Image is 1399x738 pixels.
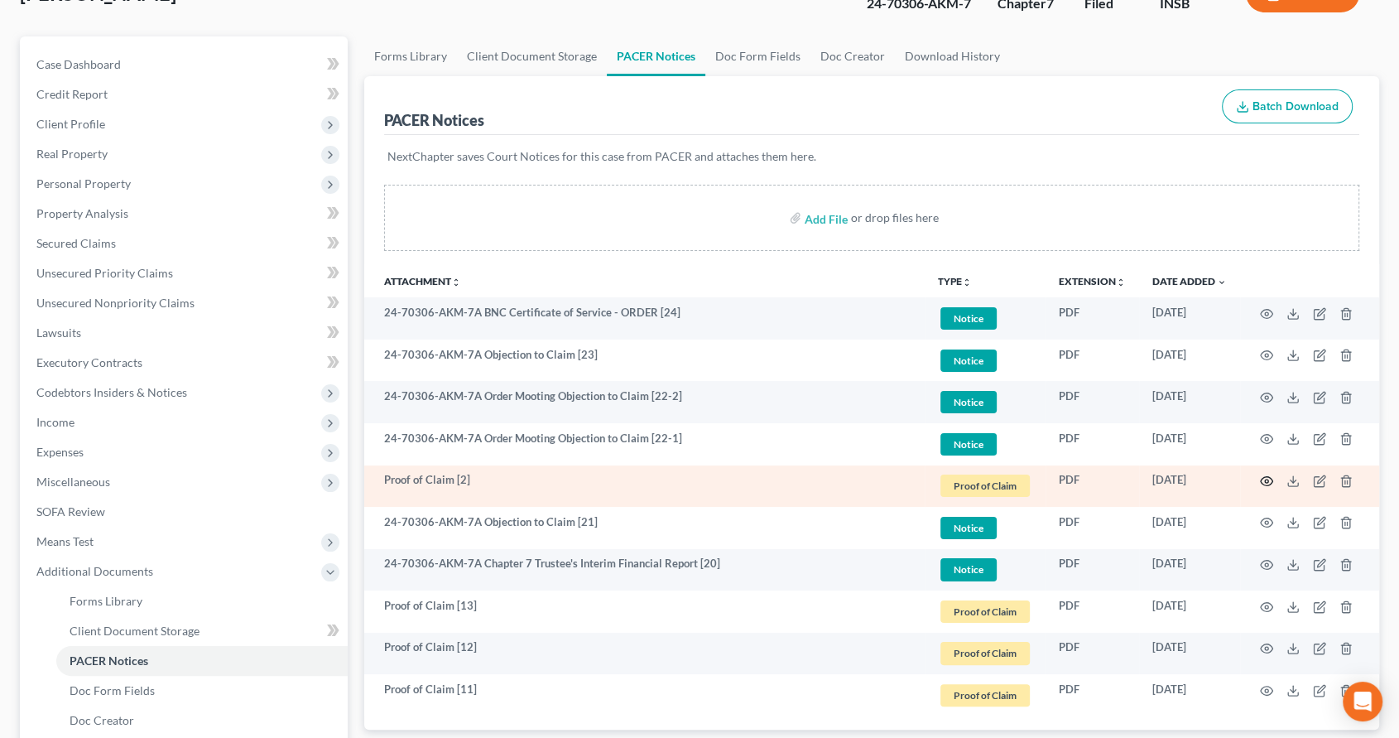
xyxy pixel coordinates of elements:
[364,591,925,633] td: Proof of Claim [13]
[23,50,348,80] a: Case Dashboard
[70,594,142,608] span: Forms Library
[23,199,348,229] a: Property Analysis
[1139,423,1240,465] td: [DATE]
[364,549,925,591] td: 24-70306-AKM-7A Chapter 7 Trustee's Interim Financial Report [20]
[1343,682,1382,721] div: Open Intercom Messenger
[938,305,1032,332] a: Notice
[70,713,134,727] span: Doc Creator
[387,148,1357,165] p: NextChapter saves Court Notices for this case from PACER and attaches them here.
[938,431,1032,458] a: Notice
[56,676,348,706] a: Doc Form Fields
[23,497,348,527] a: SOFA Review
[938,514,1032,542] a: Notice
[56,616,348,646] a: Client Document Storage
[70,683,155,697] span: Doc Form Fields
[938,277,972,287] button: TYPEunfold_more
[938,556,1032,583] a: Notice
[364,674,925,716] td: Proof of Claim [11]
[1046,423,1139,465] td: PDF
[451,277,461,287] i: unfold_more
[23,80,348,109] a: Credit Report
[1217,277,1227,287] i: expand_more
[364,297,925,340] td: 24-70306-AKM-7A BNC Certificate of Service - ORDER [24]
[1139,381,1240,423] td: [DATE]
[938,472,1032,499] a: Proof of Claim
[364,465,925,508] td: Proof of Claim [2]
[1046,591,1139,633] td: PDF
[56,646,348,676] a: PACER Notices
[70,624,200,638] span: Client Document Storage
[1046,674,1139,716] td: PDF
[1252,99,1339,113] span: Batch Download
[36,206,128,220] span: Property Analysis
[1139,340,1240,382] td: [DATE]
[36,326,81,340] span: Lawsuits
[895,36,1010,76] a: Download History
[705,36,810,76] a: Doc Form Fields
[938,639,1032,667] a: Proof of Claim
[1139,674,1240,716] td: [DATE]
[607,36,705,76] a: PACER Notices
[70,654,148,668] span: PACER Notices
[1046,507,1139,549] td: PDF
[36,236,116,250] span: Secured Claims
[940,684,1030,707] span: Proof of Claim
[36,504,105,519] span: SOFA Review
[940,517,997,539] span: Notice
[1152,275,1227,287] a: Date Added expand_more
[940,433,997,456] span: Notice
[940,601,1030,623] span: Proof of Claim
[364,340,925,382] td: 24-70306-AKM-7A Objection to Claim [23]
[36,355,142,369] span: Executory Contracts
[1139,633,1240,675] td: [DATE]
[23,288,348,318] a: Unsecured Nonpriority Claims
[384,110,484,130] div: PACER Notices
[940,350,997,372] span: Notice
[1046,340,1139,382] td: PDF
[1046,633,1139,675] td: PDF
[1046,381,1139,423] td: PDF
[940,558,997,581] span: Notice
[457,36,607,76] a: Client Document Storage
[962,277,972,287] i: unfold_more
[36,117,105,131] span: Client Profile
[1139,297,1240,340] td: [DATE]
[36,475,110,489] span: Miscellaneous
[940,391,997,413] span: Notice
[364,381,925,423] td: 24-70306-AKM-7A Order Mooting Objection to Claim [22-2]
[364,633,925,675] td: Proof of Claim [12]
[810,36,895,76] a: Doc Creator
[364,507,925,549] td: 24-70306-AKM-7A Objection to Claim [21]
[36,176,131,191] span: Personal Property
[23,318,348,348] a: Lawsuits
[1139,591,1240,633] td: [DATE]
[938,388,1032,416] a: Notice
[36,534,94,548] span: Means Test
[364,423,925,465] td: 24-70306-AKM-7A Order Mooting Objection to Claim [22-1]
[36,296,195,310] span: Unsecured Nonpriority Claims
[1139,507,1240,549] td: [DATE]
[36,564,153,578] span: Additional Documents
[36,385,187,399] span: Codebtors Insiders & Notices
[1222,89,1353,124] button: Batch Download
[56,706,348,736] a: Doc Creator
[940,307,997,330] span: Notice
[938,682,1032,709] a: Proof of Claim
[384,275,461,287] a: Attachmentunfold_more
[36,445,84,459] span: Expenses
[36,57,121,71] span: Case Dashboard
[938,347,1032,374] a: Notice
[36,87,108,101] span: Credit Report
[851,210,939,226] div: or drop files here
[1046,297,1139,340] td: PDF
[940,475,1030,497] span: Proof of Claim
[1139,549,1240,591] td: [DATE]
[56,586,348,616] a: Forms Library
[36,266,173,280] span: Unsecured Priority Claims
[23,348,348,378] a: Executory Contracts
[1059,275,1126,287] a: Extensionunfold_more
[364,36,457,76] a: Forms Library
[1116,277,1126,287] i: unfold_more
[36,415,75,429] span: Income
[36,147,108,161] span: Real Property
